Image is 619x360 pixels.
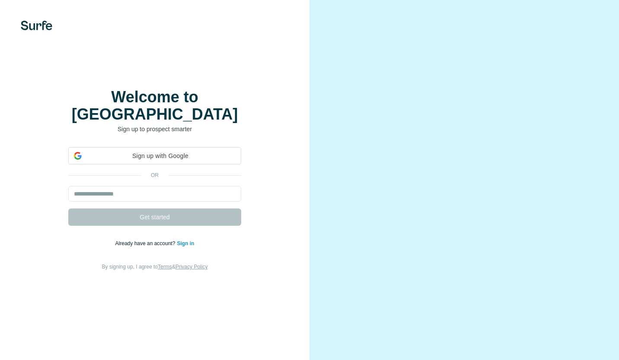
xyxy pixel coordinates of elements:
[177,240,194,246] a: Sign in
[21,21,52,30] img: Surfe's logo
[85,152,236,161] span: Sign up with Google
[68,147,241,164] div: Sign up with Google
[102,264,208,270] span: By signing up, I agree to &
[68,88,241,123] h1: Welcome to [GEOGRAPHIC_DATA]
[68,125,241,133] p: Sign up to prospect smarter
[158,264,172,270] a: Terms
[175,264,208,270] a: Privacy Policy
[115,240,177,246] span: Already have an account?
[141,171,169,179] p: or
